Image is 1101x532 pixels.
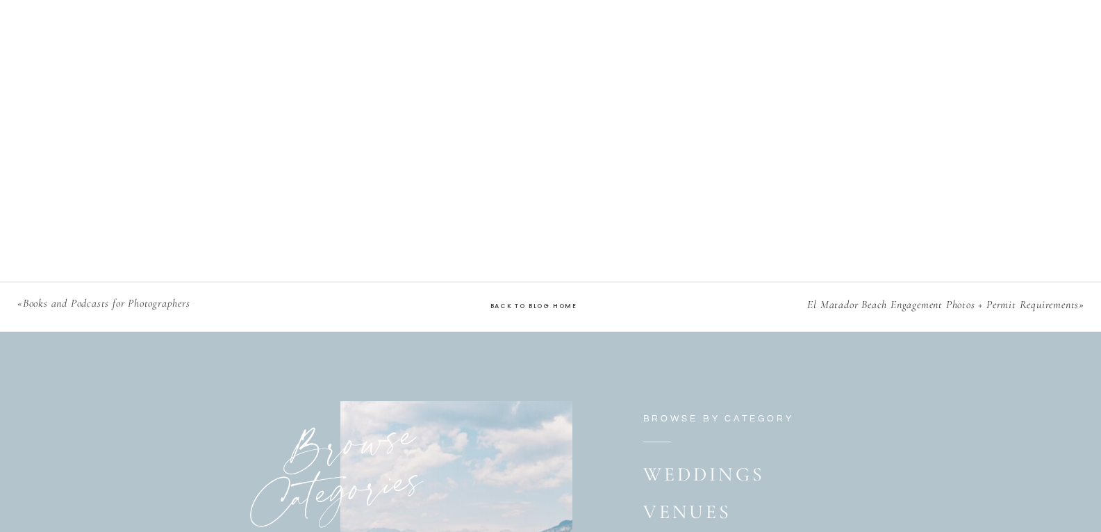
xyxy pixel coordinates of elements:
[490,300,612,313] a: back to blog home
[17,297,299,315] p: «
[643,463,769,490] a: Weddings
[643,501,764,528] a: venues
[643,411,845,426] h2: browse by category
[807,298,1079,312] a: El Matador Beach Engagement Photos + Permit Requirements
[23,296,190,310] a: Books and Podcasts for Photographers
[178,413,422,510] p: Browse Categories
[764,298,1084,318] p: »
